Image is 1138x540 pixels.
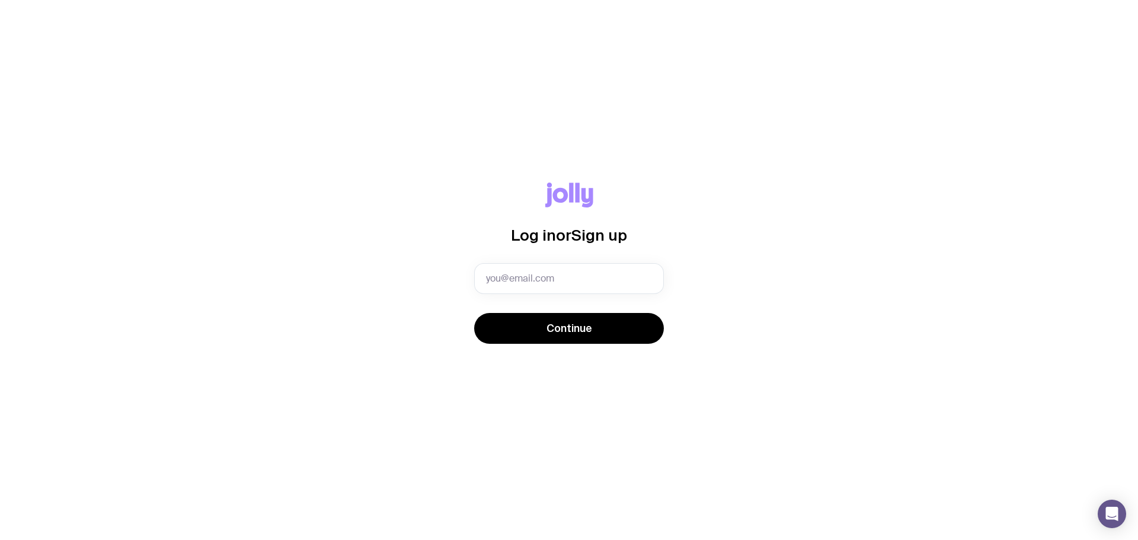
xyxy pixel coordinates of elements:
span: or [556,226,571,244]
span: Log in [511,226,556,244]
button: Continue [474,313,664,344]
input: you@email.com [474,263,664,294]
div: Open Intercom Messenger [1098,500,1126,528]
span: Sign up [571,226,627,244]
span: Continue [546,321,592,335]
